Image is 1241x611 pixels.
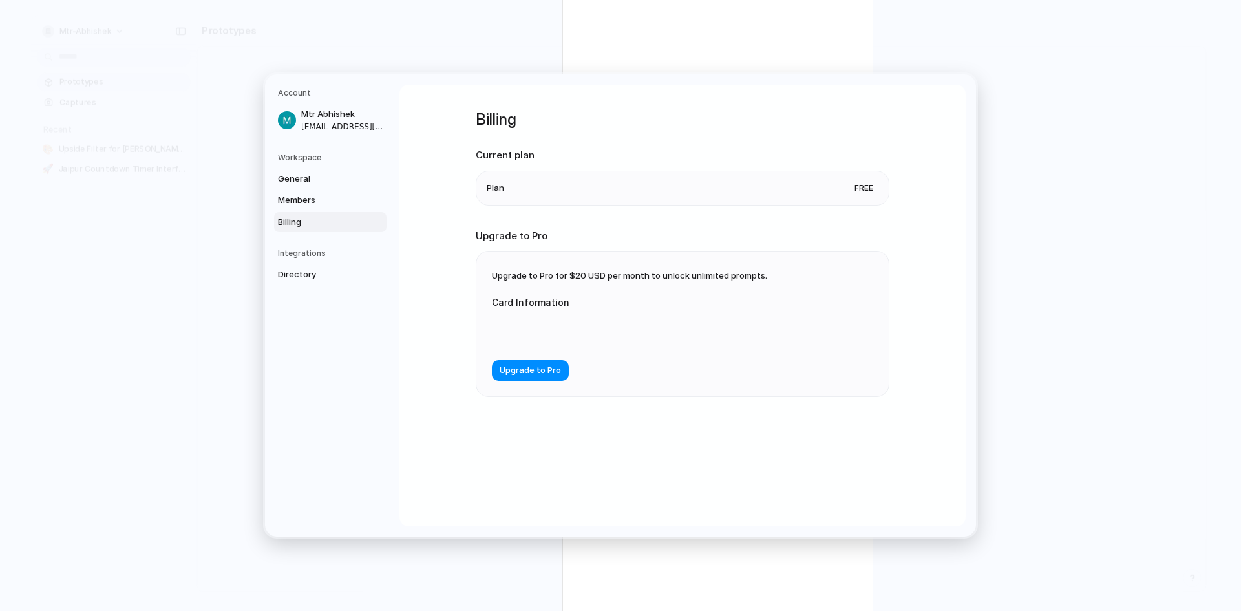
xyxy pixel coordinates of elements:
span: Upgrade to Pro [500,364,561,377]
iframe: Secure card payment input frame [502,325,740,337]
h1: Billing [476,108,889,131]
span: Upgrade to Pro for $20 USD per month to unlock unlimited prompts. [492,270,767,281]
span: [EMAIL_ADDRESS][DOMAIN_NAME] [301,121,384,133]
h5: Integrations [278,248,387,259]
span: Billing [278,216,361,229]
span: Directory [278,268,361,281]
h2: Current plan [476,148,889,163]
a: Mtr Abhishek[EMAIL_ADDRESS][DOMAIN_NAME] [274,104,387,136]
h5: Workspace [278,152,387,164]
span: Free [849,182,878,195]
h5: Account [278,87,387,99]
span: Members [278,194,361,207]
label: Card Information [492,295,750,309]
a: Billing [274,212,387,233]
button: Upgrade to Pro [492,360,569,381]
a: General [274,169,387,189]
span: Mtr Abhishek [301,108,384,121]
a: Directory [274,264,387,285]
h2: Upgrade to Pro [476,229,889,244]
span: General [278,173,361,186]
span: Plan [487,182,504,195]
a: Members [274,190,387,211]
